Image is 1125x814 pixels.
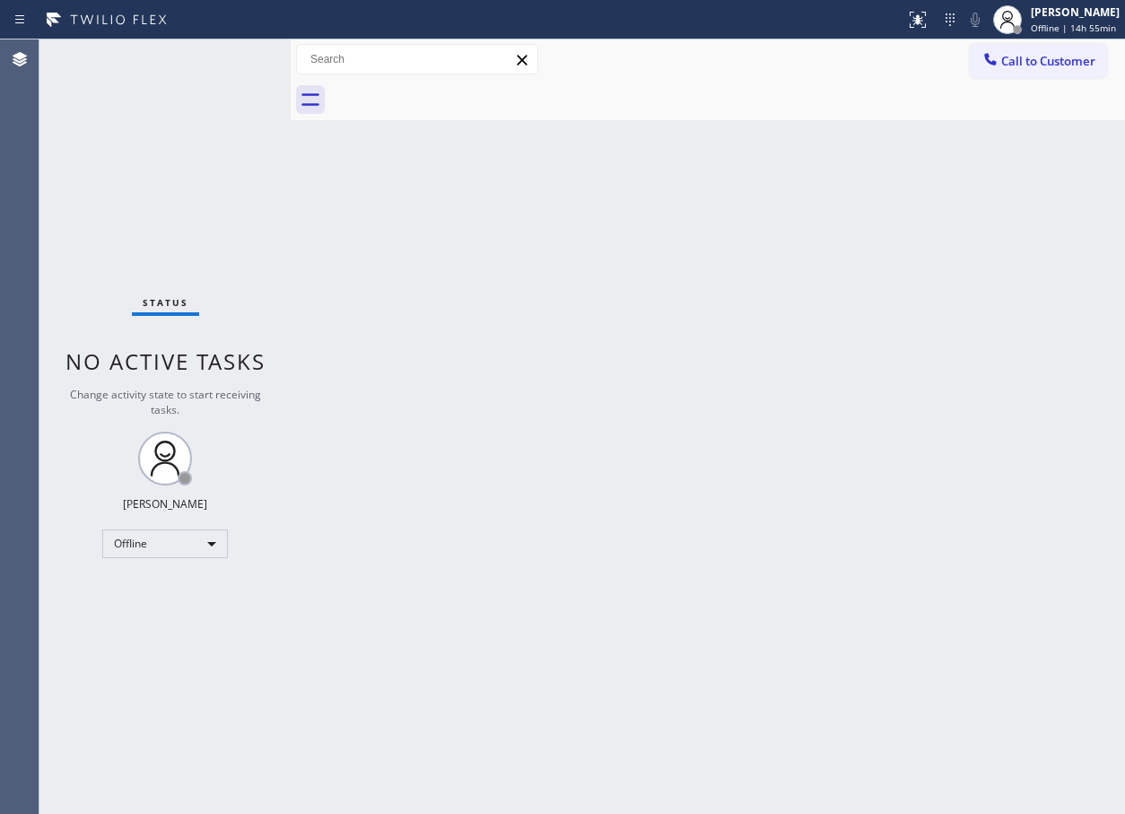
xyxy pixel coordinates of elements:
div: [PERSON_NAME] [123,496,207,512]
span: Change activity state to start receiving tasks. [70,387,261,417]
span: No active tasks [65,346,266,376]
span: Status [143,296,188,309]
span: Call to Customer [1001,53,1095,69]
div: Offline [102,530,228,558]
input: Search [297,45,537,74]
span: Offline | 14h 55min [1031,22,1116,34]
button: Call to Customer [970,44,1107,78]
button: Mute [963,7,988,32]
div: [PERSON_NAME] [1031,4,1120,20]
